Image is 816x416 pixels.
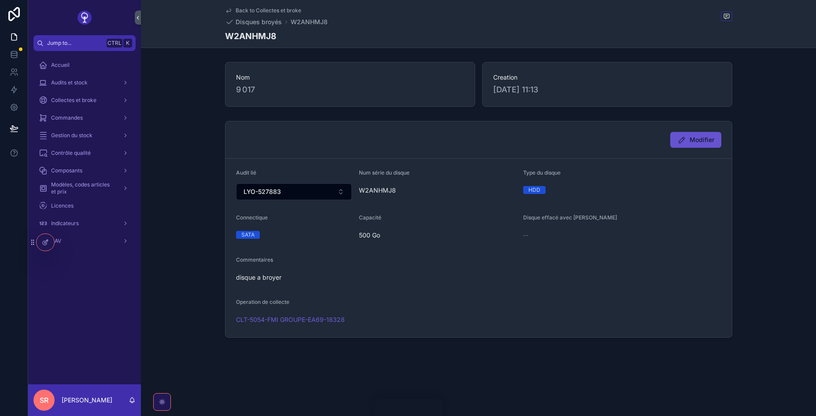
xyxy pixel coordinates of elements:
[33,35,136,51] button: Jump to...CtrlK
[33,110,136,126] a: Commandes
[359,231,516,240] span: 500 Go
[241,231,255,239] div: SATA
[523,169,561,176] span: Type du disque
[107,39,122,47] span: Ctrl
[359,169,410,176] span: Num série du disque
[33,57,136,73] a: Accueil
[523,231,528,240] span: --
[236,84,464,96] span: 9 017
[33,128,136,143] a: Gestion du stock
[47,40,103,47] span: Jump to...
[236,214,268,221] span: Connectique
[51,202,74,209] span: Licences
[33,180,136,196] a: Modèles, codes articles et prix
[359,214,381,221] span: Capacité
[51,181,115,195] span: Modèles, codes articles et prix
[236,169,256,176] span: Audit lié
[51,62,70,69] span: Accueil
[33,233,136,249] a: SAV
[359,186,516,195] span: W2ANHMJ8
[51,97,96,104] span: Collectes et broke
[78,11,92,25] img: App logo
[523,214,617,221] span: Disque effacé avec [PERSON_NAME]
[244,187,281,196] span: LYO-527883
[40,395,48,405] span: SR
[33,145,136,161] a: Contrôle qualité
[236,18,282,26] span: Disques broyés
[51,220,79,227] span: Indicateurs
[236,273,721,282] span: disque a broyer
[225,7,301,14] a: Back to Collectes et broke
[236,315,345,324] a: CLT-5054-FMI GROUPE-EA69-18328
[236,256,273,263] span: Commentaires
[33,92,136,108] a: Collectes et broke
[51,237,61,244] span: SAV
[51,79,88,86] span: Audits et stock
[236,7,301,14] span: Back to Collectes et broke
[670,132,721,148] button: Modifier
[236,183,352,200] button: Select Button
[51,167,82,174] span: Composants
[493,84,721,96] span: [DATE] 11:13
[528,186,540,194] div: HDD
[33,215,136,231] a: Indicateurs
[225,18,282,26] a: Disques broyés
[51,132,92,139] span: Gestion du stock
[236,299,289,305] span: Operation de collecte
[236,73,464,82] span: Nom
[51,150,91,157] span: Contrôle qualité
[291,18,328,26] a: W2ANHMJ8
[33,198,136,214] a: Licences
[28,51,141,260] div: scrollable content
[225,30,276,42] h1: W2ANHMJ8
[124,40,131,47] span: K
[690,135,714,144] span: Modifier
[62,396,112,405] p: [PERSON_NAME]
[51,114,83,121] span: Commandes
[493,73,721,82] span: Creation
[33,75,136,91] a: Audits et stock
[33,163,136,179] a: Composants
